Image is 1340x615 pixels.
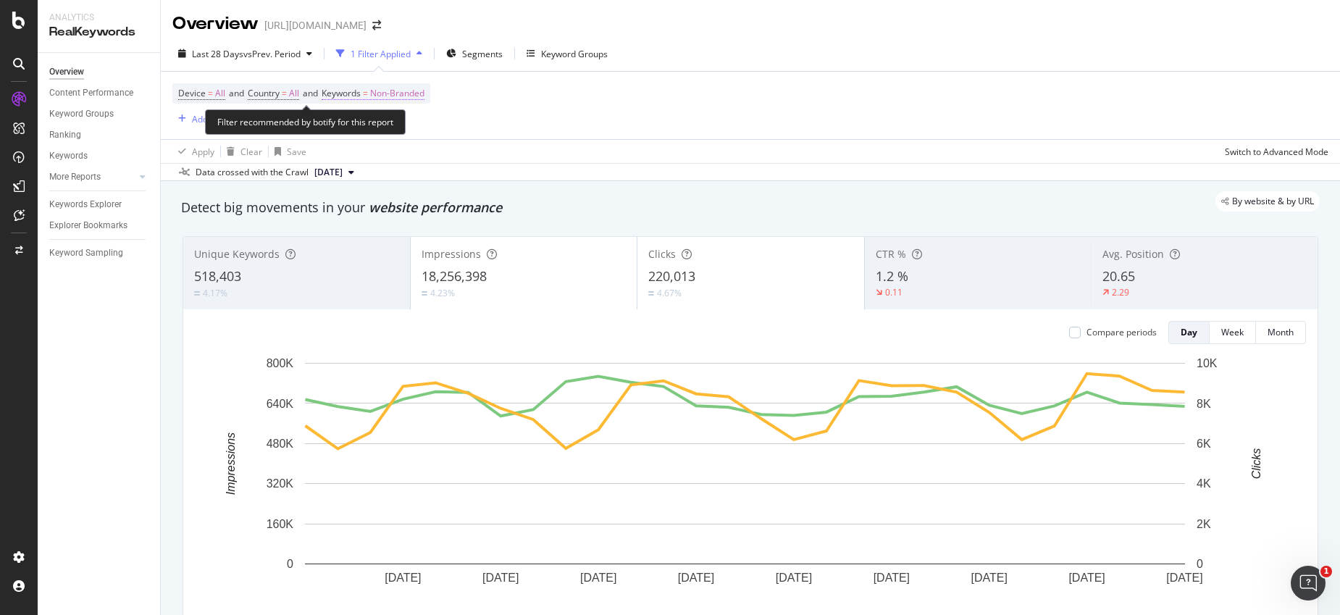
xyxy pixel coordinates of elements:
span: Last 28 Days [192,48,243,60]
span: 1.2 % [876,267,908,285]
text: 320K [267,477,294,490]
span: Avg. Position [1102,247,1164,261]
div: More Reports [49,170,101,185]
span: CTR % [876,247,906,261]
div: Add Filter [192,113,230,125]
text: [DATE] [776,572,812,584]
span: All [215,83,225,104]
span: and [229,87,244,99]
span: vs Prev. Period [243,48,301,60]
div: Overview [49,64,84,80]
div: Keyword Sampling [49,246,123,261]
div: Keyword Groups [49,106,114,122]
text: 2K [1197,518,1211,530]
div: Apply [192,146,214,158]
button: Last 28 DaysvsPrev. Period [172,42,318,65]
div: arrow-right-arrow-left [372,20,381,30]
button: Apply [172,140,214,163]
text: [DATE] [1068,572,1105,584]
span: 518,403 [194,267,241,285]
div: Compare periods [1086,326,1157,338]
span: By website & by URL [1232,197,1314,206]
button: [DATE] [309,164,360,181]
text: [DATE] [678,572,714,584]
div: Keyword Groups [541,48,608,60]
div: Week [1221,326,1244,338]
a: Explorer Bookmarks [49,218,150,233]
div: 0.11 [885,286,903,298]
a: Keyword Sampling [49,246,150,261]
span: Keywords [322,87,361,99]
button: Save [269,140,306,163]
div: 2.29 [1112,286,1129,298]
button: Week [1210,321,1256,344]
a: Overview [49,64,150,80]
div: Day [1181,326,1197,338]
text: [DATE] [874,572,910,584]
div: Filter recommended by botify for this report [205,109,406,135]
text: [DATE] [1166,572,1202,584]
span: = [363,87,368,99]
span: and [303,87,318,99]
text: Clicks [1250,448,1262,480]
text: [DATE] [385,572,421,584]
button: Add Filter [172,110,230,127]
a: Keyword Groups [49,106,150,122]
span: 20.65 [1102,267,1135,285]
button: Switch to Advanced Mode [1219,140,1328,163]
text: 4K [1197,477,1211,490]
text: 6K [1197,438,1211,450]
a: Ranking [49,127,150,143]
span: 2025 Aug. 1st [314,166,343,179]
button: Keyword Groups [521,42,614,65]
a: Keywords Explorer [49,197,150,212]
text: 640K [267,397,294,409]
button: Month [1256,321,1306,344]
svg: A chart. [195,356,1295,607]
div: RealKeywords [49,24,148,41]
text: 480K [267,438,294,450]
div: Data crossed with the Crawl [196,166,309,179]
div: 4.23% [430,287,455,299]
div: Keywords [49,148,88,164]
button: Day [1168,321,1210,344]
a: Content Performance [49,85,150,101]
span: 1 [1320,566,1332,577]
text: [DATE] [971,572,1008,584]
button: Clear [221,140,262,163]
a: Keywords [49,148,150,164]
span: Device [178,87,206,99]
img: Equal [648,291,654,296]
div: 1 Filter Applied [351,48,411,60]
span: 220,013 [648,267,695,285]
span: Impressions [422,247,481,261]
div: 4.17% [203,287,227,299]
text: 160K [267,518,294,530]
text: Impressions [225,432,237,495]
iframe: Intercom live chat [1291,566,1326,601]
div: Overview [172,12,259,36]
span: Country [248,87,280,99]
span: Segments [462,48,503,60]
span: = [282,87,287,99]
span: Unique Keywords [194,247,280,261]
text: [DATE] [580,572,616,584]
span: Non-Branded [370,83,424,104]
text: 0 [1197,558,1203,570]
div: Analytics [49,12,148,24]
div: Content Performance [49,85,133,101]
text: 0 [287,558,293,570]
button: 1 Filter Applied [330,42,428,65]
div: Clear [240,146,262,158]
div: 4.67% [657,287,682,299]
a: More Reports [49,170,135,185]
span: 18,256,398 [422,267,487,285]
button: Segments [440,42,508,65]
div: Save [287,146,306,158]
text: 8K [1197,397,1211,409]
div: legacy label [1215,191,1320,212]
div: Explorer Bookmarks [49,218,127,233]
img: Equal [422,291,427,296]
div: Switch to Advanced Mode [1225,146,1328,158]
